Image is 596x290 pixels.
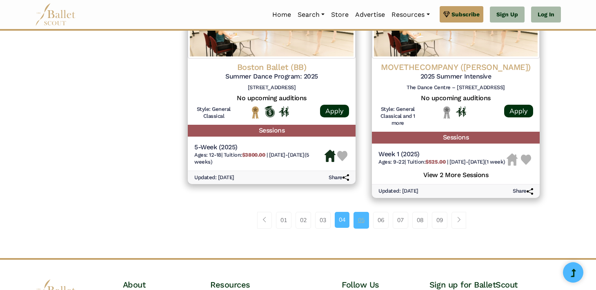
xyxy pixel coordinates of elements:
[429,279,561,290] h4: Sign up for BalletScout
[449,159,505,165] span: [DATE]-[DATE] (1 week)
[490,7,525,23] a: Sign Up
[265,106,275,117] img: Offers Scholarship
[328,6,352,23] a: Store
[194,94,349,103] h5: No upcoming auditions
[194,152,221,158] span: Ages: 12-18
[378,62,533,72] h4: MOVETHECOMPANY ([PERSON_NAME])
[378,150,505,159] h5: Week 1 (2025)
[194,174,234,181] h6: Updated: [DATE]
[378,188,418,195] h6: Updated: [DATE]
[257,212,471,228] nav: Page navigation example
[194,143,325,152] h5: 5-Week (2025)
[210,279,342,290] h4: Resources
[507,153,518,166] img: Housing Unavailable
[432,212,447,228] a: 09
[531,7,561,23] a: Log In
[378,169,533,180] h5: View 2 More Sessions
[451,10,480,19] span: Subscribe
[407,159,447,165] span: Tuition:
[337,151,347,161] img: Heart
[279,106,289,117] img: In Person
[194,152,325,166] h6: | |
[194,72,349,81] h5: Summer Dance Program: 2025
[276,212,291,228] a: 01
[294,6,328,23] a: Search
[242,152,265,158] b: $3800.00
[513,188,533,195] h6: Share
[354,212,369,228] a: 05
[315,212,331,228] a: 03
[425,159,445,165] b: $525.00
[342,279,429,290] h4: Follow Us
[393,212,408,228] a: 07
[521,155,531,165] img: Heart
[325,150,336,162] img: Housing Available
[378,106,417,127] h6: Style: General Classical and 1 more
[504,105,533,117] a: Apply
[378,84,533,91] h6: The Dance Centre – [STREET_ADDRESS]
[378,72,533,81] h5: 2025 Summer Intensive
[269,6,294,23] a: Home
[412,212,428,228] a: 08
[329,174,349,181] h6: Share
[194,152,309,165] span: [DATE]-[DATE] (5 weeks)
[440,6,483,22] a: Subscribe
[224,152,267,158] span: Tuition:
[372,132,540,144] h5: Sessions
[194,62,349,72] h4: Boston Ballet (BB)
[378,159,405,165] span: Ages: 9-22
[378,159,505,166] h6: | |
[335,212,349,227] a: 04
[373,212,389,228] a: 06
[296,212,311,228] a: 02
[378,94,533,103] h5: No upcoming auditions
[456,106,466,117] img: In Person
[250,106,260,119] img: National
[194,106,233,120] h6: Style: General Classical
[442,106,452,119] img: Local
[443,10,450,19] img: gem.svg
[320,105,349,117] a: Apply
[352,6,388,23] a: Advertise
[194,84,349,91] h6: [STREET_ADDRESS]
[123,279,211,290] h4: About
[188,125,356,137] h5: Sessions
[388,6,433,23] a: Resources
